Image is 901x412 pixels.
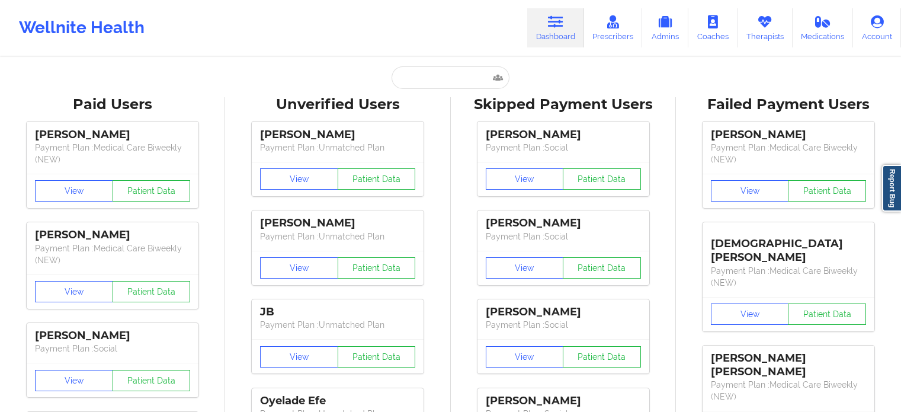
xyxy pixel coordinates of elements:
a: Medications [793,8,854,47]
div: Paid Users [8,95,217,114]
a: Dashboard [527,8,584,47]
button: Patient Data [788,304,866,325]
div: [PERSON_NAME] [35,228,190,242]
button: Patient Data [113,281,191,302]
button: View [486,257,564,279]
div: Skipped Payment Users [459,95,668,114]
button: Patient Data [113,370,191,391]
div: [PERSON_NAME] [486,305,641,319]
button: Patient Data [338,168,416,190]
div: [PERSON_NAME] [35,329,190,343]
div: [PERSON_NAME] [486,128,641,142]
a: Therapists [738,8,793,47]
button: View [711,304,789,325]
button: Patient Data [338,257,416,279]
p: Payment Plan : Medical Care Biweekly (NEW) [35,242,190,266]
p: Payment Plan : Social [486,231,641,242]
p: Payment Plan : Unmatched Plan [260,319,415,331]
button: View [35,180,113,202]
div: [PERSON_NAME] [486,216,641,230]
div: [PERSON_NAME] [260,216,415,230]
button: View [35,281,113,302]
p: Payment Plan : Medical Care Biweekly (NEW) [711,265,866,289]
div: Oyelade Efe [260,394,415,408]
p: Payment Plan : Unmatched Plan [260,142,415,154]
div: JB [260,305,415,319]
a: Account [853,8,901,47]
button: Patient Data [563,168,641,190]
p: Payment Plan : Social [486,319,641,331]
button: Patient Data [563,346,641,368]
div: [PERSON_NAME] [35,128,190,142]
button: View [35,370,113,391]
div: [PERSON_NAME] [486,394,641,408]
div: Failed Payment Users [684,95,893,114]
button: Patient Data [113,180,191,202]
p: Payment Plan : Medical Care Biweekly (NEW) [711,142,866,165]
div: [PERSON_NAME] [PERSON_NAME] [711,352,866,379]
div: [PERSON_NAME] [260,128,415,142]
div: [DEMOGRAPHIC_DATA][PERSON_NAME] [711,228,866,264]
p: Payment Plan : Social [486,142,641,154]
a: Report Bug [882,165,901,212]
button: Patient Data [338,346,416,368]
p: Payment Plan : Medical Care Biweekly (NEW) [35,142,190,165]
a: Admins [642,8,688,47]
button: View [711,180,789,202]
button: View [486,346,564,368]
div: [PERSON_NAME] [711,128,866,142]
a: Prescribers [584,8,643,47]
p: Payment Plan : Medical Care Biweekly (NEW) [711,379,866,403]
button: Patient Data [563,257,641,279]
button: View [260,168,338,190]
button: View [260,346,338,368]
p: Payment Plan : Social [35,343,190,354]
button: View [260,257,338,279]
div: Unverified Users [233,95,442,114]
a: Coaches [688,8,738,47]
button: View [486,168,564,190]
p: Payment Plan : Unmatched Plan [260,231,415,242]
button: Patient Data [788,180,866,202]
